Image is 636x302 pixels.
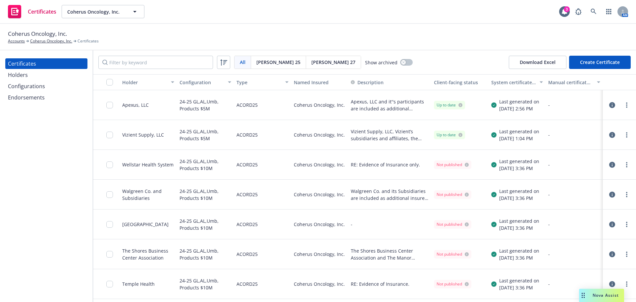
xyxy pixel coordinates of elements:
[365,59,397,66] span: Show archived
[234,74,291,90] button: Type
[240,59,245,66] span: All
[5,70,87,80] a: Holders
[8,30,67,38] span: Coherus Oncology, Inc.
[237,94,258,116] div: ACORD25
[499,135,539,142] div: [DATE] 1:04 PM
[437,251,469,257] div: Not published
[351,128,429,142] button: Vizient Supply, LLC, Vizient’s subsidiaries and affiliates, the Clients and the Members are inclu...
[499,277,539,284] div: Last generated on
[237,184,258,205] div: ACORD25
[623,131,631,139] a: more
[122,161,174,168] div: Wellstar Health System
[106,79,113,86] input: Select all
[499,165,539,172] div: [DATE] 3:36 PM
[489,74,546,90] button: System certificate last generated
[291,210,348,239] div: Coherus Oncology, Inc.
[180,154,232,175] div: 24-25 GL,AL,Umb, Products $10M
[548,131,600,138] div: -
[8,58,36,69] div: Certificates
[78,38,99,44] span: Certificates
[499,98,539,105] div: Last generated on
[623,101,631,109] a: more
[593,292,619,298] span: Nova Assist
[237,124,258,146] div: ACORD25
[28,9,56,14] span: Certificates
[437,281,469,287] div: Not published
[548,251,600,258] div: -
[122,188,174,202] div: Walgreen Co. and Subsidiaries
[106,102,113,108] input: Toggle Row Selected
[180,184,232,205] div: 24-25 GL,AL,Umb, Products $10M
[122,79,167,86] div: Holder
[572,5,585,18] a: Report a Bug
[180,273,232,295] div: 24-25 GL,AL,Umb, Products $10M
[437,221,469,227] div: Not published
[499,128,539,135] div: Last generated on
[237,273,258,295] div: ACORD25
[548,101,600,108] div: -
[491,79,536,86] div: System certificate last generated
[67,8,125,15] span: Coherus Oncology, Inc.
[564,6,570,12] div: 3
[434,79,486,86] div: Client-facing status
[351,188,429,202] button: Walgreen Co. and its Subsidiaries are included as additional insured under the general liability,...
[623,250,631,258] a: more
[122,221,169,228] div: [GEOGRAPHIC_DATA]
[623,191,631,199] a: more
[351,280,409,287] button: RE: Evidence of Insurance.
[569,56,631,69] button: Create Certificate
[237,213,258,235] div: ACORD25
[122,131,164,138] div: Vizient Supply, LLC
[180,94,232,116] div: 24-25 GL,AL,Umb, Products $5M
[548,221,600,228] div: -
[351,98,429,112] button: Apexus, LLC and it''s participants are included as additional insureds as respects General Liabil...
[291,150,348,180] div: Coherus Oncology, Inc.
[30,38,72,44] a: Coherus Oncology, Inc.
[291,239,348,269] div: Coherus Oncology, Inc.
[98,56,213,69] input: Filter by keyword
[351,161,420,168] button: RE: Evidence of Insurance only.
[122,280,155,287] div: Temple Health
[499,217,539,224] div: Last generated on
[548,79,593,86] div: Manual certificate last generated
[623,220,631,228] a: more
[8,70,28,80] div: Holders
[180,124,232,146] div: 24-25 GL,AL,Umb, Products $5M
[294,79,346,86] div: Named Insured
[106,132,113,138] input: Toggle Row Selected
[509,56,566,69] button: Download Excel
[180,79,224,86] div: Configuration
[291,120,348,150] div: Coherus Oncology, Inc.
[351,221,352,228] button: -
[499,195,539,202] div: [DATE] 3:36 PM
[351,247,429,261] button: The Shores Business Center Association and The Manor Association are included as Additional Insur...
[351,79,384,86] button: Description
[8,38,25,44] a: Accounts
[180,213,232,235] div: 24-25 GL,AL,Umb, Products $10M
[548,191,600,198] div: -
[8,81,45,91] div: Configurations
[8,92,45,103] div: Endorsements
[5,81,87,91] a: Configurations
[5,58,87,69] a: Certificates
[437,162,469,168] div: Not published
[5,2,59,21] a: Certificates
[237,243,258,265] div: ACORD25
[548,161,600,168] div: -
[106,161,113,168] input: Toggle Row Selected
[587,5,600,18] a: Search
[437,192,469,198] div: Not published
[291,74,348,90] button: Named Insured
[122,247,174,261] div: The Shores Business Center Association
[291,180,348,210] div: Coherus Oncology, Inc.
[180,243,232,265] div: 24-25 GL,AL,Umb, Products $10M
[602,5,615,18] a: Switch app
[546,74,603,90] button: Manual certificate last generated
[62,5,144,18] button: Coherus Oncology, Inc.
[120,74,177,90] button: Holder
